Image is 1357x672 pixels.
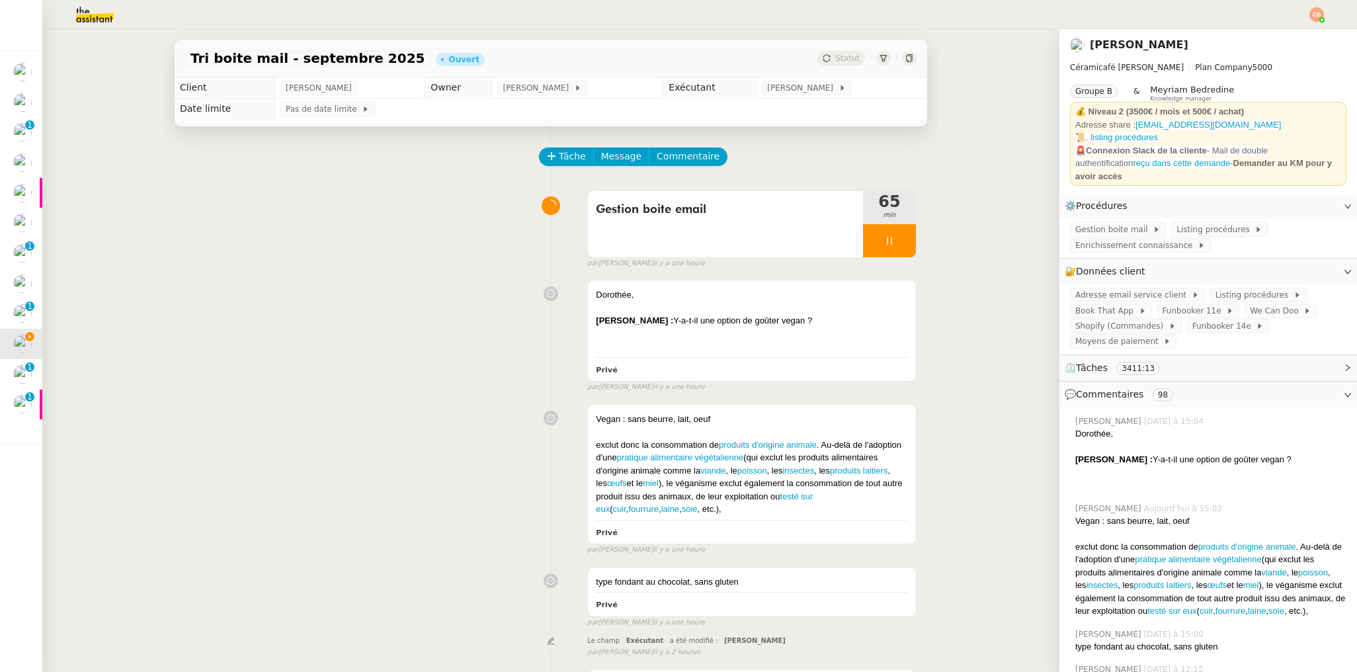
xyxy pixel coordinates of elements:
[25,120,34,130] nz-badge-sup: 1
[1076,266,1145,276] span: Données client
[587,617,705,628] small: [PERSON_NAME]
[539,147,594,166] button: Tâche
[1133,158,1230,168] a: reçu dans cette demande
[596,200,855,220] span: Gestion boite email
[596,413,908,426] div: Vegan : sans beurre, lait, oeuf
[1086,146,1207,155] strong: Connexion Slack de la cliente
[724,637,786,644] span: [PERSON_NAME]
[1059,259,1357,284] div: 🔐Données client
[13,184,32,202] img: users%2F9mvJqJUvllffspLsQzytnd0Nt4c2%2Favatar%2F82da88e3-d90d-4e39-b37d-dcb7941179ae
[1144,503,1225,515] span: Aujourd’hui à 15:02
[1253,63,1273,72] span: 5000
[27,392,32,404] p: 1
[1087,580,1118,590] a: insectes
[1150,85,1234,95] span: Meyriam Bedredine
[1176,223,1254,236] span: Listing procédures
[13,214,32,232] img: users%2FPVo4U3nC6dbZZPS5thQt7kGWk8P2%2Favatar%2F1516997780130.jpeg
[737,466,767,476] a: poisson
[25,241,34,251] nz-badge-sup: 1
[1215,288,1294,302] span: Listing procédures
[587,617,598,628] span: par
[1135,120,1281,130] a: [EMAIL_ADDRESS][DOMAIN_NAME]
[286,81,352,95] span: [PERSON_NAME]
[682,504,698,514] a: soie
[1150,85,1234,102] app-user-label: Knowledge manager
[1261,567,1286,577] a: viande
[863,194,916,210] span: 65
[1075,288,1192,302] span: Adresse email service client
[1075,146,1086,155] span: 🚨
[1075,628,1144,640] span: [PERSON_NAME]
[25,392,34,401] nz-badge-sup: 1
[1195,63,1252,72] span: Plan Company
[1076,200,1128,211] span: Procédures
[1207,580,1227,590] a: œufs
[587,258,705,269] small: [PERSON_NAME]
[695,452,744,462] a: végétalienne
[663,77,757,99] td: Exécutant
[587,258,598,269] span: par
[1075,335,1163,348] span: Moyens de paiement
[1059,382,1357,407] div: 💬Commentaires 98
[767,81,838,95] span: [PERSON_NAME]
[175,99,275,120] td: Date limite
[175,77,275,99] td: Client
[190,52,425,65] span: Tri boite mail - septembre 2025
[27,120,32,132] p: 1
[593,147,649,166] button: Message
[13,244,32,263] img: users%2FrxcTinYCQST3nt3eRyMgQ024e422%2Favatar%2Fa0327058c7192f72952294e6843542370f7921c3.jpg
[1135,554,1210,564] a: pratique alimentaire
[649,147,727,166] button: Commentaire
[425,77,492,99] td: Owner
[587,544,598,556] span: par
[1059,355,1357,381] div: ⏲️Tâches 3411:13
[1075,319,1169,333] span: Shopify (Commandes)
[25,362,34,372] nz-badge-sup: 1
[653,382,705,393] span: il y a une heure
[1163,304,1227,317] span: Funbooker 11e
[1075,144,1341,183] div: -
[1116,362,1160,375] nz-tag: 3411:13
[653,647,700,658] span: il y a 2 heures
[596,439,908,516] div: exclut donc la consommation de . Au-delà de l'adoption d'une (qui exclut les produits alimentaire...
[1075,540,1346,618] div: exclut donc la consommation de . Au-delà de l'adoption d'une (qui exclut les produits alimentaire...
[1076,389,1143,399] span: Commentaires
[27,302,32,314] p: 1
[1133,580,1191,590] a: produits laitiers
[670,637,718,644] span: a été modifié :
[1076,362,1108,373] span: Tâches
[13,365,32,384] img: users%2F9mvJqJUvllffspLsQzytnd0Nt4c2%2Favatar%2F82da88e3-d90d-4e39-b37d-dcb7941179ae
[1075,640,1346,653] div: type fondant au chocolat, sans gluten
[1075,427,1346,441] div: Dorothée,
[657,149,720,164] span: Commentaire
[596,288,908,302] div: Dorothée,
[1215,606,1246,616] a: fourrure
[13,395,32,413] img: users%2FDBF5gIzOT6MfpzgDQC7eMkIK8iA3%2Favatar%2Fd943ca6c-06ba-4e73-906b-d60e05e423d3
[1213,554,1262,564] a: végétalienne
[449,56,479,63] div: Ouvert
[587,382,705,393] small: [PERSON_NAME]
[1075,454,1153,464] strong: [PERSON_NAME] :
[661,504,679,514] a: laine
[1065,362,1171,373] span: ⏲️
[1192,319,1256,333] span: Funbooker 14e
[286,103,362,116] span: Pas de date limite
[1075,304,1139,317] span: Book That App
[653,617,705,628] span: il y a une heure
[559,149,586,164] span: Tâche
[1147,606,1196,616] a: testé sur eux
[13,93,32,112] img: users%2F9mvJqJUvllffspLsQzytnd0Nt4c2%2Favatar%2F82da88e3-d90d-4e39-b37d-dcb7941179ae
[596,314,908,327] div: Y-a-t-il une option de goûter vegan ?
[1075,223,1153,236] span: Gestion boite mail
[1153,388,1173,401] nz-tag: 98
[1250,304,1303,317] span: We Can Doo
[700,466,725,476] a: viande
[719,440,817,450] a: produits d'origine animale
[1309,7,1324,22] img: svg
[643,478,659,488] a: miel
[596,575,908,589] div: type fondant au chocolat, sans gluten
[830,466,887,476] a: produits laitiers
[1065,389,1178,399] span: 💬
[27,362,32,374] p: 1
[1075,132,1158,142] a: 📜. listing procédures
